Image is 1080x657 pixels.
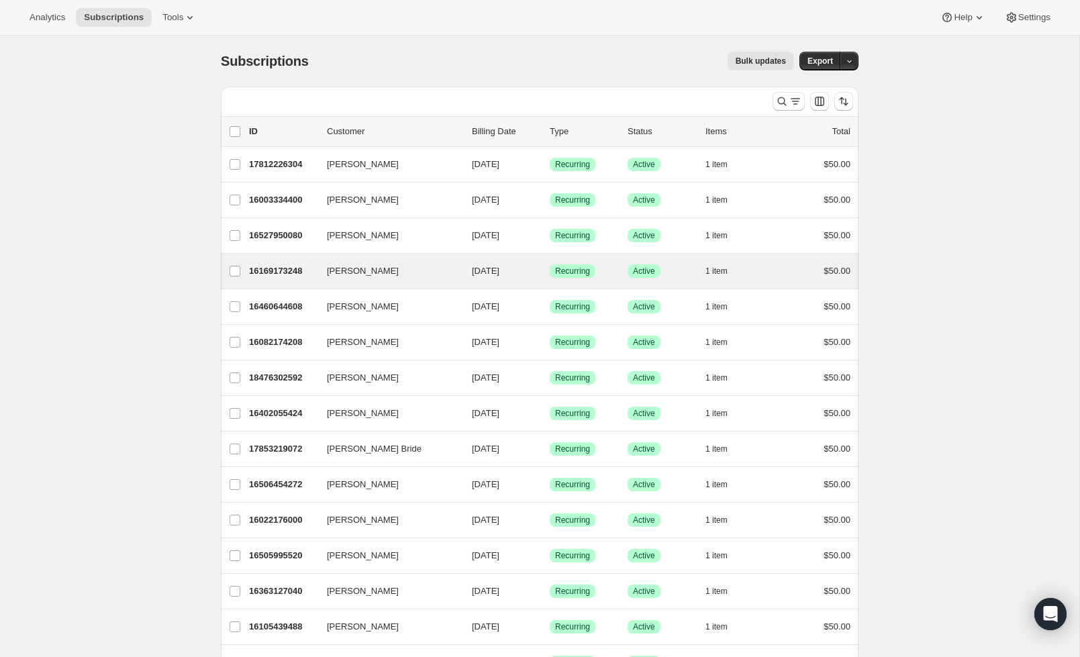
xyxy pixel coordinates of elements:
button: 1 item [705,582,742,601]
div: IDCustomerBilling DateTypeStatusItemsTotal [249,125,850,138]
span: [DATE] [472,621,499,631]
span: Recurring [555,479,590,490]
button: [PERSON_NAME] [319,154,453,175]
span: $50.00 [824,195,850,205]
span: Recurring [555,301,590,312]
span: [DATE] [472,408,499,418]
button: [PERSON_NAME] [319,403,453,424]
button: [PERSON_NAME] [319,296,453,317]
span: Active [633,515,655,525]
p: 17812226304 [249,158,316,171]
span: [DATE] [472,515,499,525]
span: [PERSON_NAME] [327,407,399,420]
span: $50.00 [824,337,850,347]
span: Recurring [555,266,590,276]
div: 17853219072[PERSON_NAME] Bride[DATE]SuccessRecurringSuccessActive1 item$50.00 [249,440,850,458]
button: [PERSON_NAME] [319,580,453,602]
button: Settings [997,8,1059,27]
span: 1 item [705,301,728,312]
button: Help [932,8,993,27]
span: [PERSON_NAME] [327,193,399,207]
p: ID [249,125,316,138]
button: [PERSON_NAME] [319,260,453,282]
span: Recurring [555,621,590,632]
span: [PERSON_NAME] [327,229,399,242]
span: 1 item [705,444,728,454]
div: 16505995520[PERSON_NAME][DATE]SuccessRecurringSuccessActive1 item$50.00 [249,546,850,565]
span: Active [633,408,655,419]
span: $50.00 [824,230,850,240]
span: Recurring [555,408,590,419]
span: [PERSON_NAME] [327,620,399,634]
span: 1 item [705,230,728,241]
span: 1 item [705,266,728,276]
button: Customize table column order and visibility [810,92,829,111]
span: Bulk updates [736,56,786,66]
p: 16506454272 [249,478,316,491]
span: Subscriptions [221,54,309,68]
button: 1 item [705,440,742,458]
span: Tools [162,12,183,23]
div: Type [550,125,617,138]
div: Open Intercom Messenger [1034,598,1067,630]
span: $50.00 [824,301,850,311]
span: $50.00 [824,586,850,596]
button: [PERSON_NAME] [319,225,453,246]
div: 16460644608[PERSON_NAME][DATE]SuccessRecurringSuccessActive1 item$50.00 [249,297,850,316]
button: 1 item [705,226,742,245]
span: [DATE] [472,586,499,596]
span: Recurring [555,515,590,525]
span: $50.00 [824,550,850,560]
span: $50.00 [824,266,850,276]
button: [PERSON_NAME] [319,545,453,566]
span: Recurring [555,444,590,454]
span: $50.00 [824,621,850,631]
span: [DATE] [472,444,499,454]
button: Tools [154,8,205,27]
span: Active [633,159,655,170]
span: [DATE] [472,550,499,560]
span: 1 item [705,479,728,490]
p: 18476302592 [249,371,316,385]
button: Sort the results [834,92,853,111]
span: 1 item [705,195,728,205]
button: 1 item [705,546,742,565]
span: Active [633,444,655,454]
div: 18476302592[PERSON_NAME][DATE]SuccessRecurringSuccessActive1 item$50.00 [249,368,850,387]
span: [DATE] [472,301,499,311]
span: [DATE] [472,159,499,169]
span: Recurring [555,550,590,561]
button: Export [799,52,841,70]
p: 16527950080 [249,229,316,242]
button: 1 item [705,262,742,281]
span: $50.00 [824,159,850,169]
span: Active [633,301,655,312]
div: 16527950080[PERSON_NAME][DATE]SuccessRecurringSuccessActive1 item$50.00 [249,226,850,245]
span: 1 item [705,586,728,597]
span: Settings [1018,12,1050,23]
div: 16105439488[PERSON_NAME][DATE]SuccessRecurringSuccessActive1 item$50.00 [249,617,850,636]
div: 16022176000[PERSON_NAME][DATE]SuccessRecurringSuccessActive1 item$50.00 [249,511,850,529]
span: Active [633,266,655,276]
button: Bulk updates [728,52,794,70]
span: 1 item [705,159,728,170]
p: Customer [327,125,461,138]
span: $50.00 [824,444,850,454]
span: Export [807,56,833,66]
div: 17812226304[PERSON_NAME][DATE]SuccessRecurringSuccessActive1 item$50.00 [249,155,850,174]
span: 1 item [705,372,728,383]
span: [PERSON_NAME] [327,478,399,491]
span: [DATE] [472,479,499,489]
button: 1 item [705,368,742,387]
span: [PERSON_NAME] [327,549,399,562]
span: Recurring [555,337,590,348]
span: [DATE] [472,372,499,383]
span: Recurring [555,230,590,241]
p: 16169173248 [249,264,316,278]
div: 16082174208[PERSON_NAME][DATE]SuccessRecurringSuccessActive1 item$50.00 [249,333,850,352]
span: 1 item [705,550,728,561]
span: $50.00 [824,408,850,418]
span: Active [633,195,655,205]
button: 1 item [705,333,742,352]
span: Active [633,550,655,561]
